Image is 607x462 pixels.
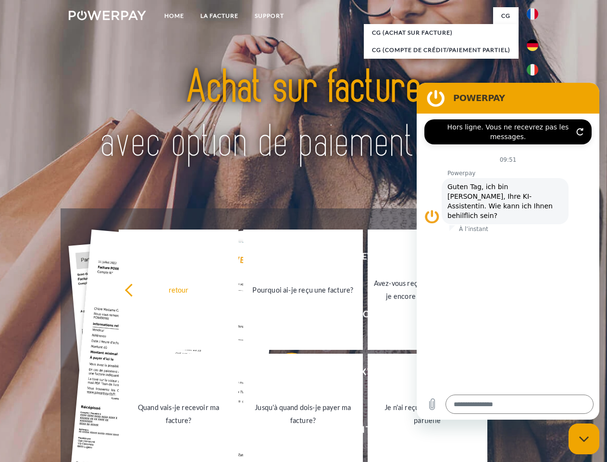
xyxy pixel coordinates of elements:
[247,7,292,25] a: Support
[373,401,482,427] div: Je n'ai reçu qu'une livraison partielle
[527,64,538,76] img: it
[364,24,519,41] a: CG (achat sur facture)
[368,230,487,350] a: Avez-vous reçu mes paiements, ai-je encore un solde ouvert?
[493,7,519,25] a: CG
[527,8,538,20] img: fr
[249,401,357,427] div: Jusqu'à quand dois-je payer ma facture?
[192,7,247,25] a: LA FACTURE
[527,39,538,51] img: de
[92,46,515,184] img: title-powerpay_fr.svg
[156,7,192,25] a: Home
[417,83,599,420] iframe: Fenêtre de messagerie
[124,401,233,427] div: Quand vais-je recevoir ma facture?
[249,283,357,296] div: Pourquoi ai-je reçu une facture?
[373,277,482,303] div: Avez-vous reçu mes paiements, ai-je encore un solde ouvert?
[69,11,146,20] img: logo-powerpay-white.svg
[124,283,233,296] div: retour
[569,423,599,454] iframe: Bouton de lancement de la fenêtre de messagerie, conversation en cours
[364,41,519,59] a: CG (Compte de crédit/paiement partiel)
